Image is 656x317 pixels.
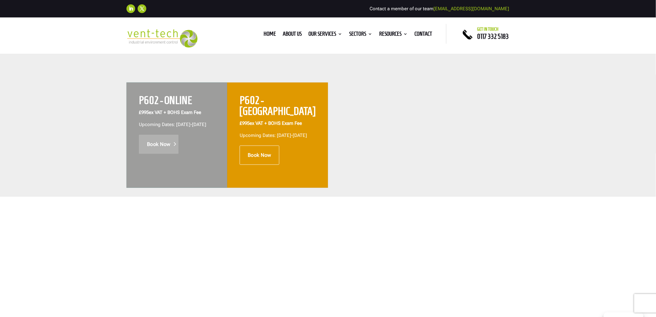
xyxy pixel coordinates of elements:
a: Book Now [240,146,279,165]
span: £995 [240,120,250,126]
h2: P602 - [GEOGRAPHIC_DATA] [240,95,316,120]
span: Get in touch [477,27,499,32]
p: Upcoming Dates: [DATE]-[DATE] [139,121,215,129]
a: Book Now [139,135,179,154]
img: 2023-09-27T08_35_16.549ZVENT-TECH---Clear-background [126,29,197,48]
a: Our Services [308,32,342,38]
a: Home [264,32,276,38]
a: Contact [414,32,432,38]
p: Upcoming Dates: [DATE]-[DATE] [240,132,316,139]
h2: P602 - ONLINE [139,95,215,109]
a: 0117 332 5183 [477,33,509,40]
strong: ex VAT + BOHS Exam Fee [240,120,302,126]
span: £995 [139,110,149,115]
a: Resources [379,32,408,38]
strong: ex VAT + BOHS Exam Fee [139,110,201,115]
a: [EMAIL_ADDRESS][DOMAIN_NAME] [433,6,509,11]
a: Sectors [349,32,372,38]
span: Contact a member of our team [370,6,509,11]
a: About us [283,32,302,38]
a: Follow on LinkedIn [126,4,135,13]
a: Follow on X [138,4,146,13]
